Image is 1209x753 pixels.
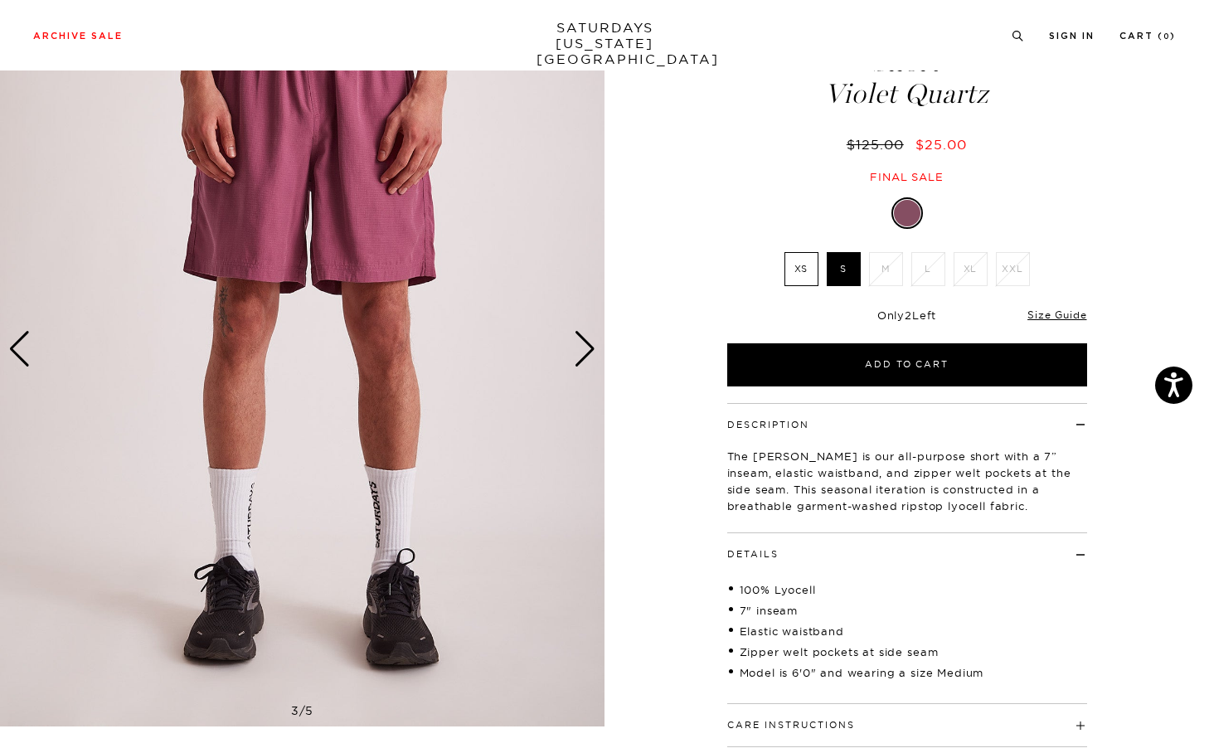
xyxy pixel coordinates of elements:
[291,703,299,718] span: 3
[1027,308,1086,321] a: Size Guide
[537,20,673,67] a: SATURDAYS[US_STATE][GEOGRAPHIC_DATA]
[725,80,1090,108] span: Violet Quartz
[727,550,779,559] button: Details
[727,721,855,730] button: Care Instructions
[905,308,912,322] span: 2
[574,331,596,367] div: Next slide
[727,623,1087,639] li: Elastic waistband
[305,703,313,718] span: 5
[727,448,1087,514] p: The [PERSON_NAME] is our all-purpose short with a 7” inseam, elastic waistband, and zipper welt p...
[915,136,967,153] span: $25.00
[727,644,1087,660] li: Zipper welt pockets at side seam
[727,602,1087,619] li: 7" inseam
[725,22,1090,108] h1: [PERSON_NAME] Ripstop Short
[727,664,1087,681] li: Model is 6'0" and wearing a size Medium
[1163,33,1170,41] small: 0
[727,581,1087,598] li: 100% Lyocell
[727,343,1087,386] button: Add to Cart
[727,308,1087,323] div: Only Left
[727,420,809,430] button: Description
[784,252,818,286] label: XS
[33,32,123,41] a: Archive Sale
[1049,32,1095,41] a: Sign In
[8,331,31,367] div: Previous slide
[827,252,861,286] label: S
[725,170,1090,184] div: Final sale
[1119,32,1176,41] a: Cart (0)
[847,136,910,153] del: $125.00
